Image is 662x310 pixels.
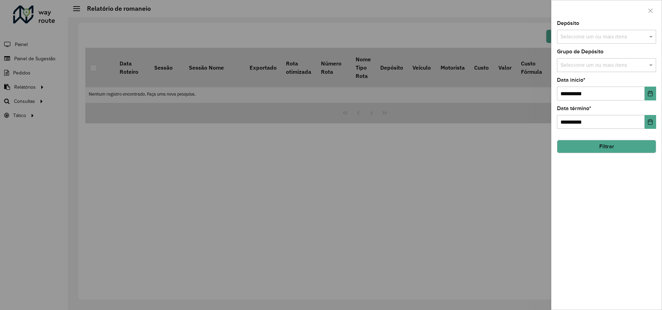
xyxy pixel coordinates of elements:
button: Filtrar [557,140,656,153]
label: Data término [557,104,591,113]
label: Data início [557,76,585,84]
button: Choose Date [645,115,656,129]
label: Grupo de Depósito [557,47,603,56]
button: Choose Date [645,87,656,100]
label: Depósito [557,19,579,27]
